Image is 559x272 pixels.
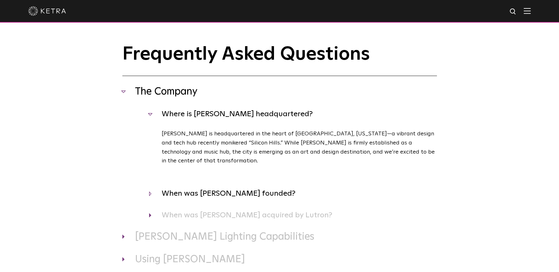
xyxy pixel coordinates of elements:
h4: When was [PERSON_NAME] acquired by Lutron? [149,209,437,221]
img: ketra-logo-2019-white [28,6,66,16]
h1: Frequently Asked Questions [122,44,437,76]
img: search icon [509,8,517,16]
h3: [PERSON_NAME] Lighting Capabilities [122,231,437,244]
h3: The Company [122,85,437,99]
img: Hamburger%20Nav.svg [524,8,531,14]
h3: Using [PERSON_NAME] [122,253,437,266]
p: [PERSON_NAME] is headquartered in the heart of [GEOGRAPHIC_DATA], [US_STATE]—a vibrant design and... [162,129,437,166]
h4: Where is [PERSON_NAME] headquartered? [149,108,437,120]
h4: When was [PERSON_NAME] founded? [149,188,437,199]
